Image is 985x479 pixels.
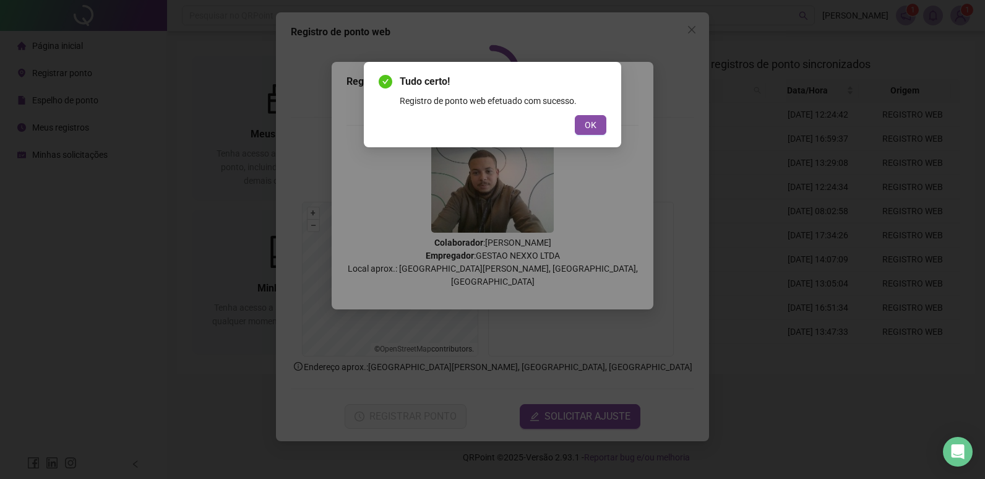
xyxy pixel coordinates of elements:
[400,94,606,108] div: Registro de ponto web efetuado com sucesso.
[585,118,596,132] span: OK
[379,75,392,88] span: check-circle
[400,74,606,89] span: Tudo certo!
[575,115,606,135] button: OK
[943,437,973,467] div: Open Intercom Messenger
